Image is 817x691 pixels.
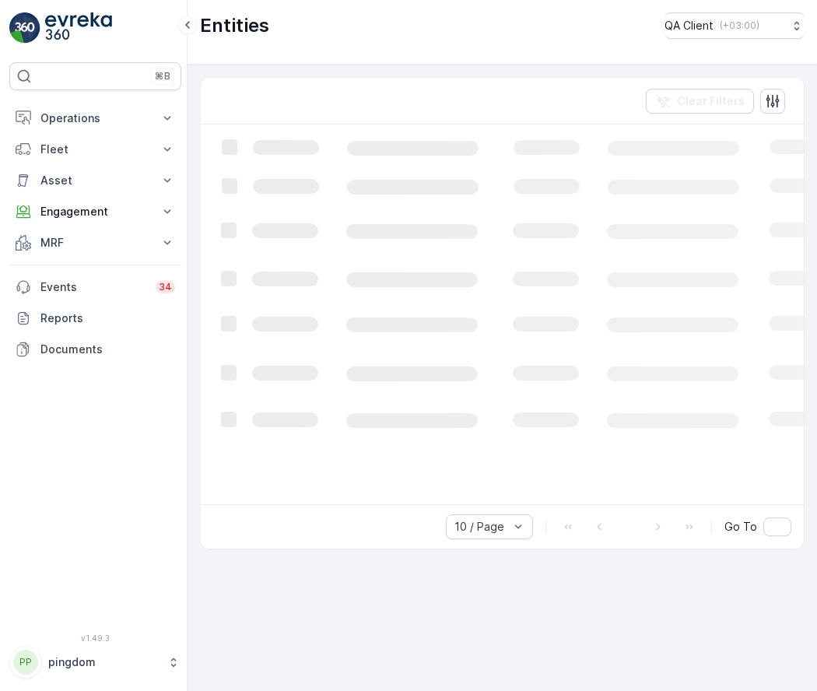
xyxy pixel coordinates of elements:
button: MRF [9,227,181,258]
p: MRF [40,235,150,251]
div: PP [13,650,38,675]
p: Entities [200,13,269,38]
button: QA Client(+03:00) [664,12,805,39]
p: ⌘B [155,70,170,82]
button: Clear Filters [646,89,754,114]
p: QA Client [664,18,714,33]
p: Fleet [40,142,150,157]
p: ( +03:00 ) [720,19,759,32]
img: logo [9,12,40,44]
p: Operations [40,110,150,126]
p: Events [40,279,146,295]
button: PPpingdom [9,646,181,679]
p: Engagement [40,204,150,219]
p: Reports [40,310,175,326]
button: Operations [9,103,181,134]
a: Documents [9,334,181,365]
button: Engagement [9,196,181,227]
button: Asset [9,165,181,196]
p: Asset [40,173,150,188]
p: pingdom [48,654,160,670]
a: Reports [9,303,181,334]
img: logo_light-DOdMpM7g.png [45,12,112,44]
span: v 1.49.3 [9,633,181,643]
button: Fleet [9,134,181,165]
p: 34 [159,281,172,293]
p: Documents [40,342,175,357]
a: Events34 [9,272,181,303]
p: Clear Filters [677,93,745,109]
span: Go To [724,519,757,535]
